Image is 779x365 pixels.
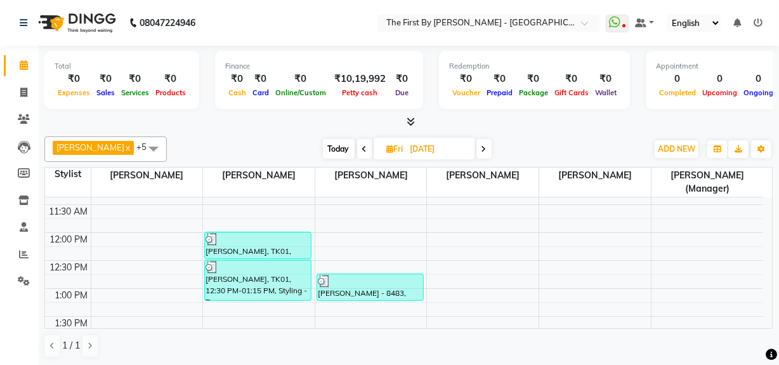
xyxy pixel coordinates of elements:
div: ₹0 [272,72,329,86]
span: Petty cash [339,88,381,97]
div: 12:00 PM [48,233,91,246]
span: Gift Cards [551,88,592,97]
span: Cash [225,88,249,97]
span: [PERSON_NAME] [91,168,203,183]
span: [PERSON_NAME] [203,168,315,183]
b: 08047224946 [140,5,195,41]
div: ₹0 [551,72,592,86]
div: Total [55,61,189,72]
span: Wallet [592,88,620,97]
div: ₹0 [391,72,413,86]
div: 1:30 PM [53,317,91,330]
span: Prepaid [483,88,516,97]
div: 11:30 AM [47,205,91,218]
span: Card [249,88,272,97]
span: Online/Custom [272,88,329,97]
span: Package [516,88,551,97]
div: ₹0 [449,72,483,86]
div: 1:00 PM [53,289,91,302]
span: [PERSON_NAME] (Manager) [651,168,763,197]
span: Today [323,139,355,159]
span: Sales [93,88,118,97]
div: ₹0 [592,72,620,86]
div: Finance [225,61,413,72]
div: ₹0 [516,72,551,86]
div: 0 [740,72,776,86]
div: Stylist [45,168,91,181]
div: [PERSON_NAME], TK01, 12:30 PM-01:15 PM, Styling - Tong [205,260,311,300]
span: Due [392,88,412,97]
span: Ongoing [740,88,776,97]
div: ₹0 [152,72,189,86]
span: ADD NEW [658,144,695,154]
span: Services [118,88,152,97]
div: ₹0 [249,72,272,86]
div: [PERSON_NAME], TK01, 12:00 PM-12:30 PM, Wash 1 [205,232,311,258]
span: Upcoming [699,88,740,97]
span: [PERSON_NAME] [315,168,427,183]
div: 12:30 PM [48,261,91,274]
span: Fri [384,144,407,154]
div: 0 [699,72,740,86]
span: +5 [136,142,156,152]
div: ₹0 [93,72,118,86]
span: 1 / 1 [62,339,80,352]
input: 2025-08-29 [407,140,470,159]
div: ₹10,19,992 [329,72,391,86]
span: Products [152,88,189,97]
a: x [124,142,130,152]
span: Voucher [449,88,483,97]
span: [PERSON_NAME] [539,168,651,183]
div: 0 [656,72,699,86]
img: logo [32,5,119,41]
span: [PERSON_NAME] [427,168,539,183]
div: ₹0 [118,72,152,86]
div: [PERSON_NAME] - 8483, TK04, 12:45 PM-01:15 PM, Wash [317,274,423,300]
div: ₹0 [55,72,93,86]
div: ₹0 [225,72,249,86]
span: Completed [656,88,699,97]
span: [PERSON_NAME] [56,142,124,152]
div: Redemption [449,61,620,72]
button: ADD NEW [655,140,698,158]
div: ₹0 [483,72,516,86]
span: Expenses [55,88,93,97]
